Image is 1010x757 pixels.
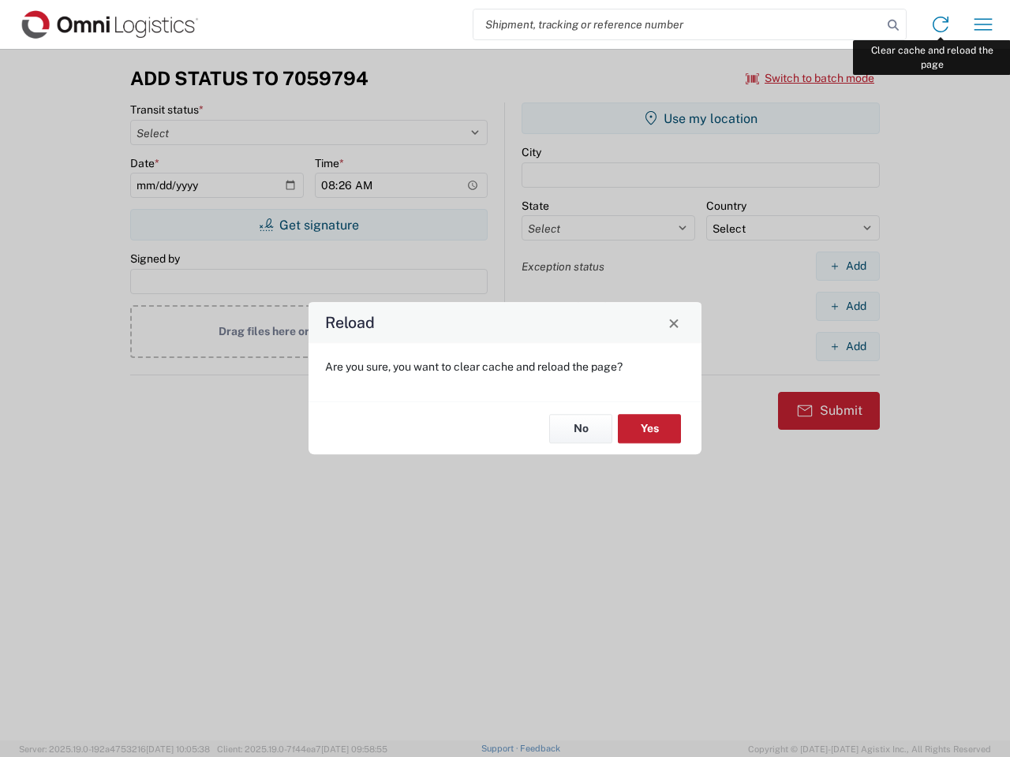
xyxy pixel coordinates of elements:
button: No [549,414,612,443]
p: Are you sure, you want to clear cache and reload the page? [325,360,685,374]
button: Close [663,311,685,334]
button: Yes [618,414,681,443]
input: Shipment, tracking or reference number [473,9,882,39]
h4: Reload [325,311,375,334]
